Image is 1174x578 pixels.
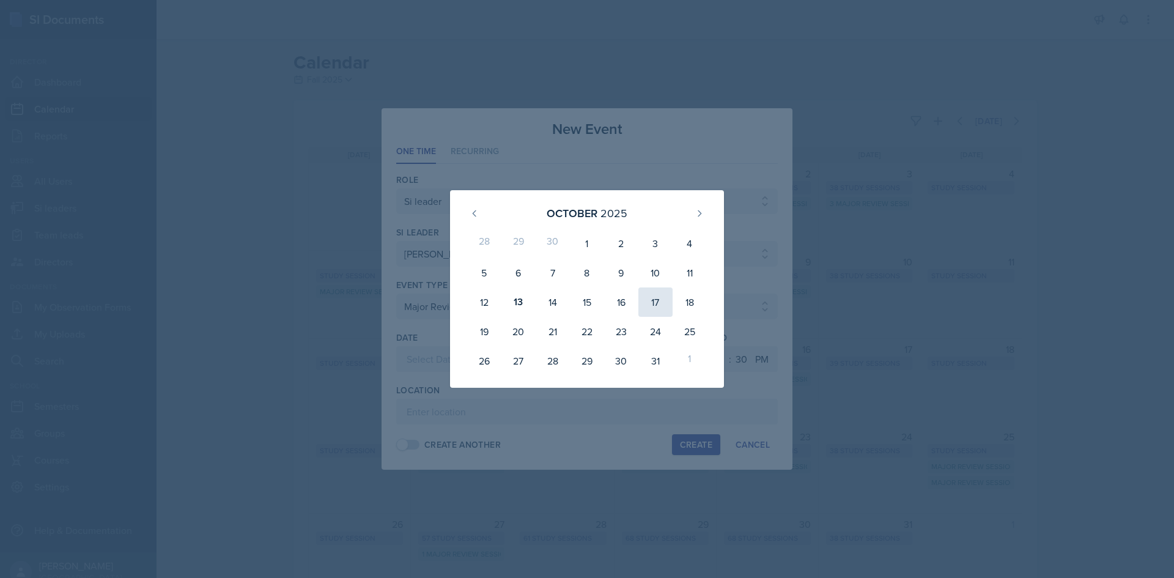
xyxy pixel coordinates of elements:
[673,258,707,287] div: 11
[604,258,638,287] div: 9
[600,205,627,221] div: 2025
[501,229,536,258] div: 29
[536,317,570,346] div: 21
[638,317,673,346] div: 24
[547,205,597,221] div: October
[673,317,707,346] div: 25
[536,229,570,258] div: 30
[604,317,638,346] div: 23
[638,258,673,287] div: 10
[501,287,536,317] div: 13
[604,229,638,258] div: 2
[501,258,536,287] div: 6
[501,317,536,346] div: 20
[501,346,536,376] div: 27
[638,346,673,376] div: 31
[570,229,604,258] div: 1
[570,317,604,346] div: 22
[604,287,638,317] div: 16
[570,287,604,317] div: 15
[467,229,501,258] div: 28
[570,346,604,376] div: 29
[467,258,501,287] div: 5
[604,346,638,376] div: 30
[536,258,570,287] div: 7
[467,346,501,376] div: 26
[536,346,570,376] div: 28
[673,287,707,317] div: 18
[467,317,501,346] div: 19
[638,287,673,317] div: 17
[536,287,570,317] div: 14
[570,258,604,287] div: 8
[673,229,707,258] div: 4
[673,346,707,376] div: 1
[638,229,673,258] div: 3
[467,287,501,317] div: 12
